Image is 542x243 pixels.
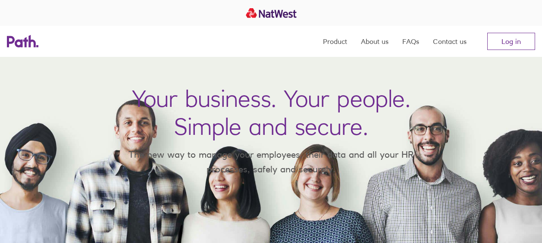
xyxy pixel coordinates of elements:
[487,33,535,50] a: Log in
[433,26,467,57] a: Contact us
[323,26,347,57] a: Product
[132,84,410,140] h1: Your business. Your people. Simple and secure.
[116,147,426,176] p: The new way to manage your employees, their data and all your HR processes, safely and securely.
[361,26,388,57] a: About us
[402,26,419,57] a: FAQs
